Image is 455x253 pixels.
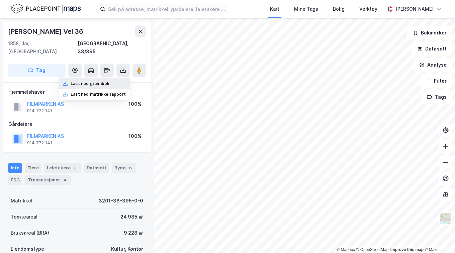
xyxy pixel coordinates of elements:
[27,140,52,146] div: 914 772 141
[111,245,143,253] div: Kultur, Kontor
[270,5,279,13] div: Kart
[11,3,81,15] img: logo.f888ab2527a4732fd821a326f86c7f29.svg
[128,100,142,108] div: 100%
[333,5,345,13] div: Bolig
[420,74,452,88] button: Filter
[407,26,452,39] button: Bokmerker
[99,197,143,205] div: 3201-38-395-0-0
[11,213,37,221] div: Tomteareal
[124,229,143,237] div: 9 228 ㎡
[11,197,32,205] div: Matrikkel
[8,26,85,37] div: [PERSON_NAME] Vei 36
[337,247,355,252] a: Mapbox
[127,165,134,171] div: 12
[84,163,109,173] div: Datasett
[8,88,146,96] div: Hjemmelshaver
[8,64,66,77] button: Tag
[359,5,377,13] div: Verktøy
[422,221,455,253] iframe: Chat Widget
[412,42,452,56] button: Datasett
[439,212,452,225] img: Z
[356,247,389,252] a: OpenStreetMap
[11,245,44,253] div: Eiendomstype
[8,120,146,128] div: Gårdeiere
[105,4,228,14] input: Søk på adresse, matrikkel, gårdeiere, leietakere eller personer
[390,247,424,252] a: Improve this map
[62,177,68,183] div: 4
[128,132,142,140] div: 100%
[120,213,143,221] div: 24 985 ㎡
[71,92,126,97] div: Last ned matrikkelrapport
[44,163,81,173] div: Leietakere
[25,163,41,173] div: Eiere
[8,163,22,173] div: Info
[72,165,79,171] div: 8
[11,229,49,237] div: Bruksareal (BRA)
[78,39,146,56] div: [GEOGRAPHIC_DATA], 38/395
[25,175,71,185] div: Transaksjoner
[8,175,22,185] div: ESG
[395,5,434,13] div: [PERSON_NAME]
[8,39,78,56] div: 1358, Jar, [GEOGRAPHIC_DATA]
[414,58,452,72] button: Analyse
[294,5,318,13] div: Mine Tags
[27,108,52,113] div: 914 772 141
[421,90,452,104] button: Tags
[112,163,136,173] div: Bygg
[71,81,109,86] div: Last ned grunnbok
